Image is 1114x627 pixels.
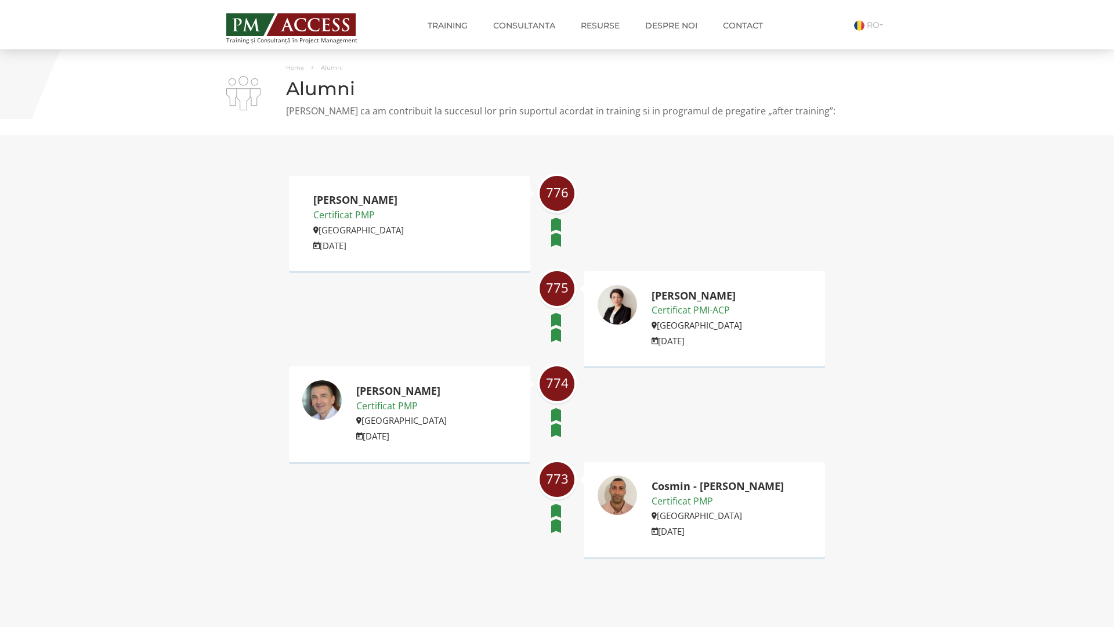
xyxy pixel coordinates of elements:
h2: [PERSON_NAME] [313,194,404,206]
a: RO [854,20,888,30]
p: Certificat PMP [313,208,404,223]
a: Home [286,64,304,71]
img: Luiza Popescu [597,284,638,325]
h2: Cosmin - [PERSON_NAME] [652,481,784,492]
p: Certificat PMI-ACP [652,303,742,318]
span: 773 [540,471,574,486]
p: [DATE] [652,334,742,348]
a: Contact [714,14,772,37]
p: Certificat PMP [356,399,447,414]
a: Consultanta [484,14,564,37]
p: [GEOGRAPHIC_DATA] [313,223,404,237]
a: Training [419,14,476,37]
img: Romana [854,20,865,31]
img: Alexandru Grosu [302,380,342,420]
img: Cosmin - Alexandru Buliga [597,475,638,516]
a: Despre noi [636,14,706,37]
span: 774 [540,376,574,390]
p: [DATE] [313,239,404,253]
p: Certificat PMP [652,494,784,509]
img: i-02.png [226,76,261,110]
a: Resurse [572,14,628,37]
img: PM ACCESS - Echipa traineri si consultanti certificati PMP: Narciss Popescu, Mihai Olaru, Monica ... [226,13,356,36]
p: [GEOGRAPHIC_DATA] [652,509,784,522]
h2: [PERSON_NAME] [356,385,447,397]
span: 775 [540,280,574,295]
p: [GEOGRAPHIC_DATA] [356,413,447,427]
span: Alumni [321,64,343,71]
h1: Alumni [226,78,888,99]
a: Training și Consultanță în Project Management [226,10,379,44]
span: 776 [540,185,574,200]
span: Training și Consultanță în Project Management [226,37,379,44]
p: [DATE] [356,429,447,443]
p: [GEOGRAPHIC_DATA] [652,318,742,332]
p: [DATE] [652,524,784,538]
p: [PERSON_NAME] ca am contribuit la succesul lor prin suportul acordat in training si in programul ... [226,105,888,118]
h2: [PERSON_NAME] [652,290,742,302]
